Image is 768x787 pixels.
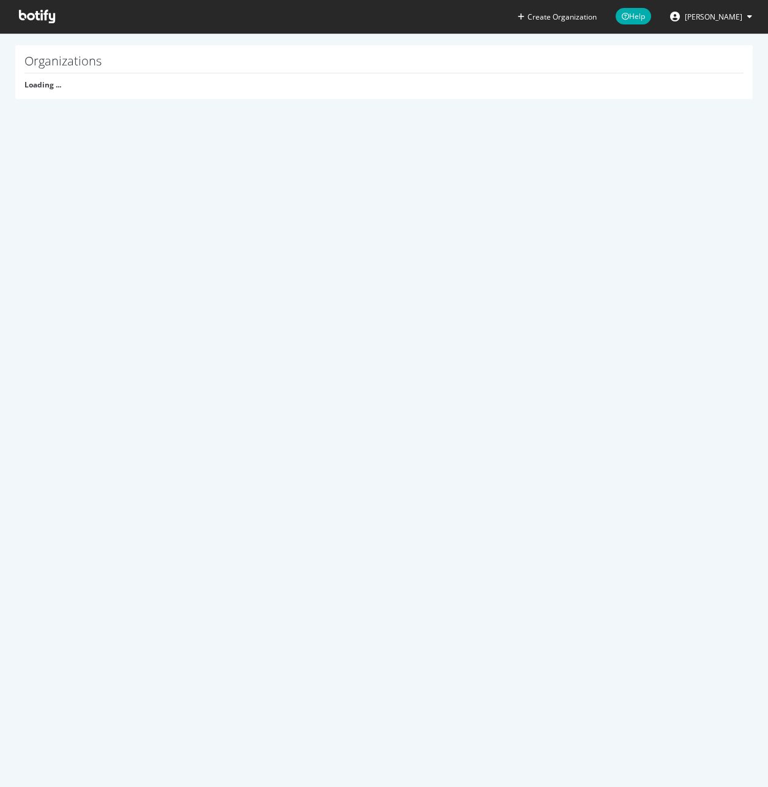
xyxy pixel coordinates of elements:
[685,12,742,22] span: Jason Mandragona
[660,7,762,26] button: [PERSON_NAME]
[517,11,597,23] button: Create Organization
[24,54,744,73] h1: Organizations
[24,79,61,90] strong: Loading ...
[616,8,651,24] span: Help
